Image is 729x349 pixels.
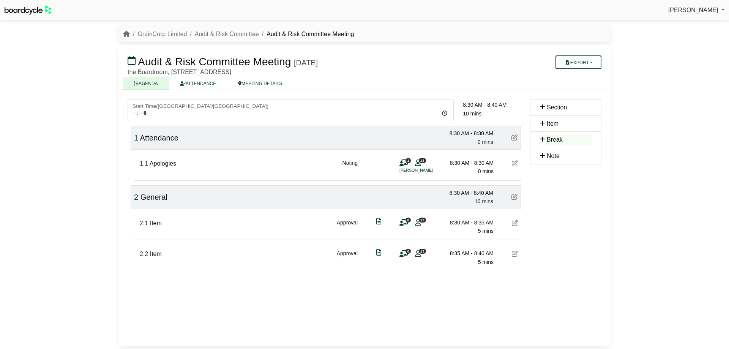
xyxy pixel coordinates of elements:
div: 8:30 AM - 8:30 AM [440,129,493,137]
span: Item [547,120,559,127]
span: 13 [419,158,426,163]
span: 13 [419,249,426,254]
img: BoardcycleBlackGreen-aaafeed430059cb809a45853b8cf6d952af9d84e6e89e1f1685b34bfd5cb7d64.svg [5,5,52,15]
a: AGENDA [123,77,169,90]
nav: breadcrumb [123,29,354,39]
span: Click to fine tune number [134,134,138,142]
span: 0 mins [478,168,494,174]
span: [PERSON_NAME] [668,7,718,13]
li: [PERSON_NAME] [399,167,456,174]
a: MEETING DETAILS [227,77,293,90]
span: Audit & Risk Committee Meeting [138,56,291,68]
span: 10 mins [463,111,481,117]
div: 8:35 AM - 8:40 AM [440,249,494,257]
span: Item [150,251,162,257]
div: 8:30 AM - 8:35 AM [440,218,494,227]
span: General [140,193,167,201]
span: Click to fine tune number [134,193,138,201]
span: Attendance [140,134,178,142]
span: Click to fine tune number [140,160,148,167]
button: Export [555,55,601,69]
span: Click to fine tune number [140,251,148,257]
span: Apologies [150,160,176,167]
span: 0 [406,249,411,254]
span: Break [547,136,563,143]
span: 0 mins [478,139,493,145]
span: Section [547,104,567,111]
div: 8:30 AM - 8:30 AM [440,159,494,167]
span: Click to fine tune number [140,220,148,226]
div: Noting [342,159,358,176]
span: 1 [406,158,411,163]
div: [DATE] [294,58,318,67]
span: 5 mins [478,259,494,265]
span: 13 [419,218,426,223]
span: Note [547,153,560,159]
span: the Boardroom, [STREET_ADDRESS] [128,69,231,75]
a: ATTENDANCE [169,77,227,90]
span: 0 [406,218,411,223]
div: Approval [337,249,358,266]
span: 5 mins [478,228,494,234]
div: Approval [337,218,358,235]
li: Audit & Risk Committee Meeting [259,29,354,39]
a: [PERSON_NAME] [668,5,724,15]
span: Item [150,220,162,226]
div: 8:30 AM - 8:40 AM [463,101,521,109]
a: GrainCorp Limited [137,31,187,37]
a: Audit & Risk Committee [195,31,259,37]
div: 8:30 AM - 8:40 AM [440,189,493,197]
span: 10 mins [475,198,493,204]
